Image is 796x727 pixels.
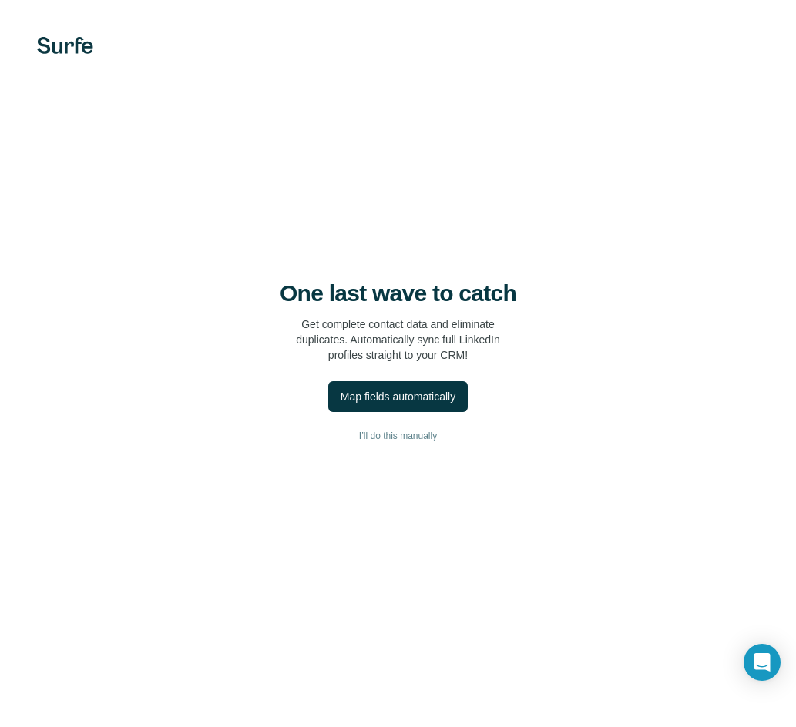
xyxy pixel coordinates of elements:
[359,429,437,443] span: I’ll do this manually
[341,389,455,404] div: Map fields automatically
[296,317,500,363] p: Get complete contact data and eliminate duplicates. Automatically sync full LinkedIn profiles str...
[31,424,765,447] button: I’ll do this manually
[280,280,516,307] h4: One last wave to catch
[37,37,93,54] img: Surfe's logo
[328,381,468,412] button: Map fields automatically
[744,644,781,681] div: Open Intercom Messenger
